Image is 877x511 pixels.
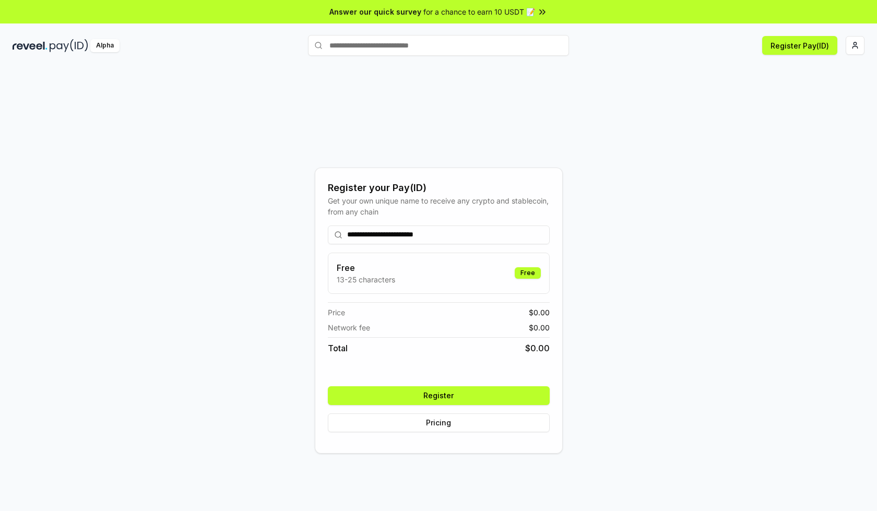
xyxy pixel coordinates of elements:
div: Alpha [90,39,120,52]
span: for a chance to earn 10 USDT 📝 [423,6,535,17]
button: Pricing [328,413,550,432]
h3: Free [337,262,395,274]
span: Price [328,307,345,318]
div: Free [515,267,541,279]
div: Register your Pay(ID) [328,181,550,195]
p: 13-25 characters [337,274,395,285]
img: reveel_dark [13,39,48,52]
span: $ 0.00 [529,307,550,318]
div: Get your own unique name to receive any crypto and stablecoin, from any chain [328,195,550,217]
span: Total [328,342,348,354]
img: pay_id [50,39,88,52]
span: $ 0.00 [529,322,550,333]
span: Network fee [328,322,370,333]
span: $ 0.00 [525,342,550,354]
button: Register [328,386,550,405]
button: Register Pay(ID) [762,36,837,55]
span: Answer our quick survey [329,6,421,17]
